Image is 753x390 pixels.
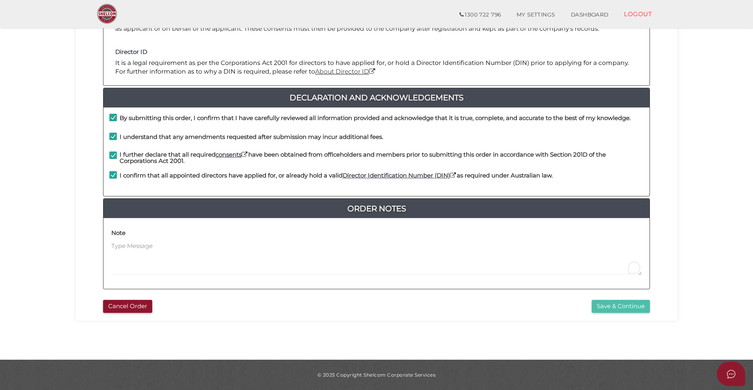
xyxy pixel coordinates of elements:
a: DASHBOARD [563,7,616,23]
a: 1300 722 796 [452,7,509,23]
a: Declaration And Acknowledgements [103,91,650,104]
h4: Note [111,230,125,237]
a: About Director ID [315,68,376,75]
h4: By submitting this order, I confirm that I have carefully reviewed all information provided and a... [120,115,631,122]
a: MY SETTINGS [509,7,563,23]
a: consents [216,151,248,158]
h4: Director ID [115,49,638,55]
button: Save & Continue [592,300,650,313]
div: © 2025 Copyright Shelcom Corporate Services [81,372,672,378]
h4: I understand that any amendments requested after submission may incur additional fees. [120,134,383,140]
textarea: To enrich screen reader interactions, please activate Accessibility in Grammarly extension settings [111,242,642,275]
button: Cancel Order [103,300,152,313]
h4: I confirm that all appointed directors have applied for, or already hold a valid as required unde... [120,172,553,179]
h4: I further declare that all required have been obtained from officeholders and members prior to su... [120,152,644,165]
button: Open asap [717,362,745,386]
a: Director Identification Number (DIN) [343,172,457,179]
p: It is a legal requirement as per the Corporations Act 2001 for directors to have applied for, or ... [115,59,638,76]
a: LOGOUT [616,6,660,22]
a: Order Notes [103,202,650,215]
